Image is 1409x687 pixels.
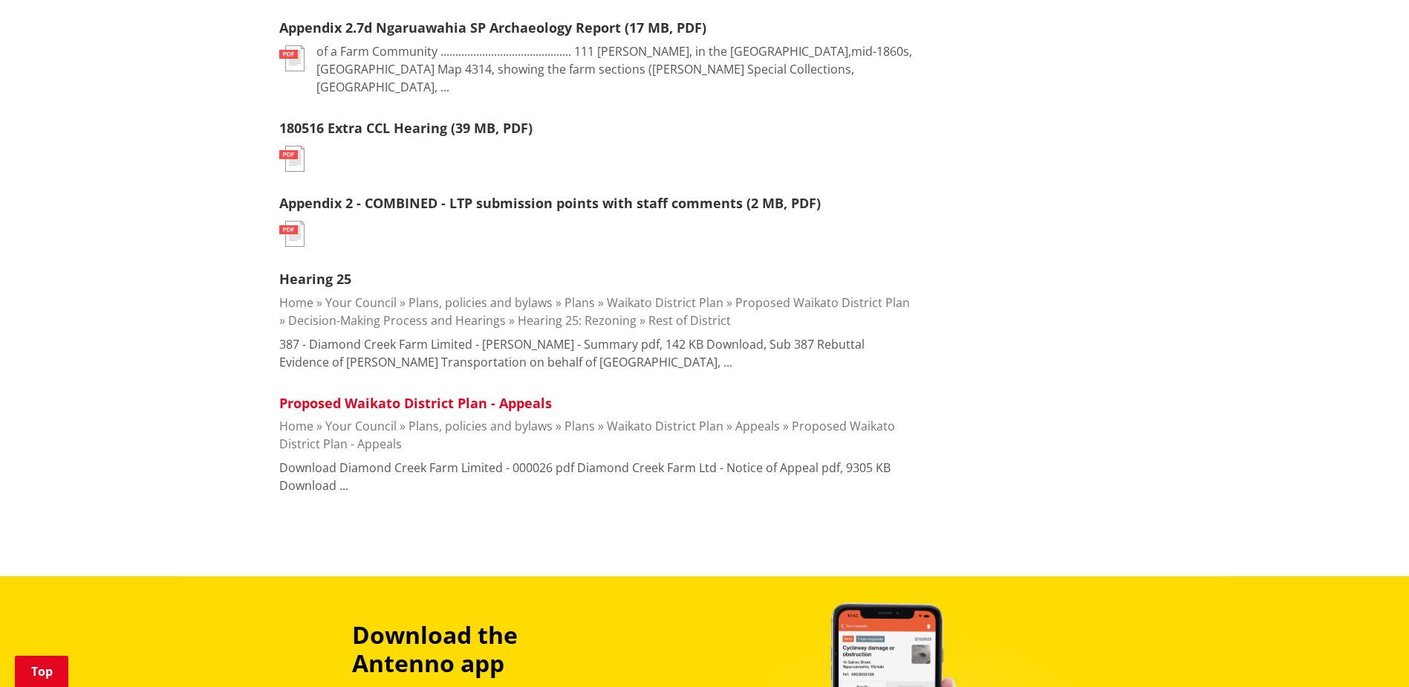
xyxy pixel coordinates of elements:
[564,418,595,434] a: Plans
[279,221,305,247] img: document-pdf.svg
[279,146,305,172] img: document-pdf.svg
[279,270,351,288] a: Hearing 25
[352,621,621,678] h3: Download the Antenno app
[735,294,910,311] a: Proposed Waikato District Plan
[1341,625,1394,678] iframe: Messenger Launcher
[607,294,723,311] a: Waikato District Plan
[279,294,313,311] a: Home
[325,418,397,434] a: Your Council
[279,418,313,434] a: Home
[15,656,68,687] a: Top
[279,119,533,137] a: 180516 Extra CCL Hearing (39 MB, PDF)
[279,19,706,36] a: Appendix 2.7d Ngaruawahia SP Archaeology Report (17 MB, PDF)
[316,42,912,96] p: of a Farm Community ............................................ 111 [PERSON_NAME], in the [GEOGR...
[279,418,895,452] a: Proposed Waikato District Plan - Appeals
[279,194,821,212] a: Appendix 2 - COMBINED - LTP submission points with staff comments (2 MB, PDF)
[279,45,305,71] img: document-pdf.svg
[607,418,723,434] a: Waikato District Plan
[279,335,912,371] p: 387 - Diamond Creek Farm Limited - [PERSON_NAME] - Summary pdf, 142 KB Download, Sub 387 Rebuttal...
[409,294,553,311] a: Plans, policies and bylaws
[648,312,731,329] a: Rest of District
[279,394,552,412] a: Proposed Waikato District Plan - Appeals
[325,294,397,311] a: Your Council
[288,312,506,329] a: Decision-Making Process and Hearings
[279,459,912,494] p: Download Diamond Creek Farm Limited - 000026 pdf Diamond Creek Farm Ltd - Notice of Appeal pdf, 9...
[735,418,780,434] a: Appeals
[409,418,553,434] a: Plans, policies and bylaws
[518,312,637,329] a: Hearing 25: Rezoning
[564,294,595,311] a: Plans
